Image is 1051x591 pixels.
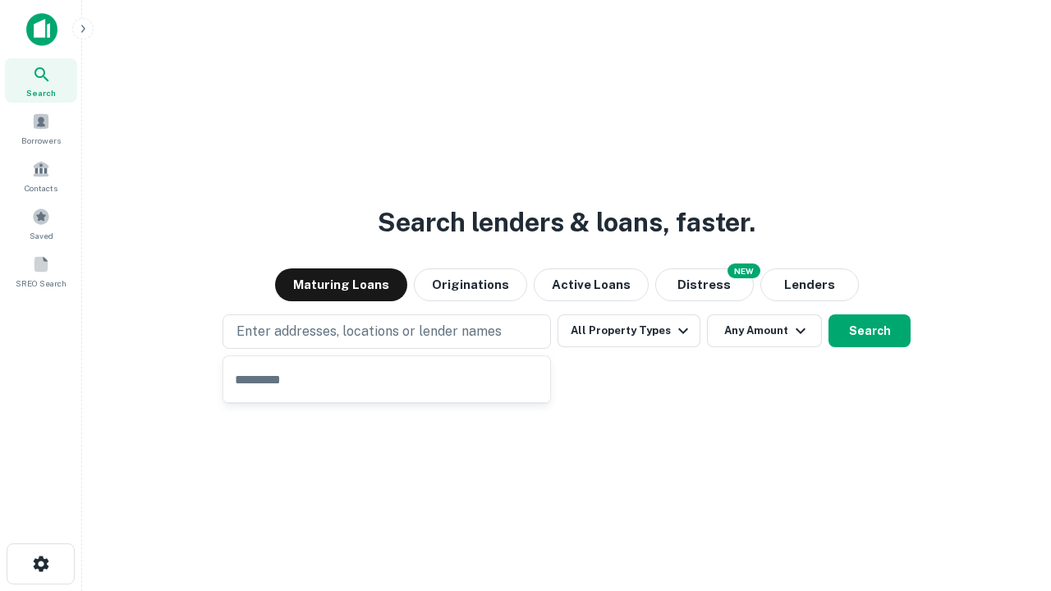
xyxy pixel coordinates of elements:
button: Maturing Loans [275,268,407,301]
div: NEW [727,263,760,278]
button: Enter addresses, locations or lender names [223,314,551,349]
button: Originations [414,268,527,301]
span: Contacts [25,181,57,195]
button: Active Loans [534,268,649,301]
a: Search [5,58,77,103]
span: Search [26,86,56,99]
a: Saved [5,201,77,245]
img: capitalize-icon.png [26,13,57,46]
p: Enter addresses, locations or lender names [236,322,502,341]
iframe: Chat Widget [969,460,1051,538]
a: Borrowers [5,106,77,150]
button: All Property Types [558,314,700,347]
h3: Search lenders & loans, faster. [378,203,755,242]
span: SREO Search [16,277,67,290]
button: Search [828,314,911,347]
button: Any Amount [707,314,822,347]
span: Borrowers [21,134,61,147]
button: Search distressed loans with lien and other non-mortgage details. [655,268,754,301]
a: SREO Search [5,249,77,293]
span: Saved [30,229,53,242]
a: Contacts [5,153,77,198]
button: Lenders [760,268,859,301]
